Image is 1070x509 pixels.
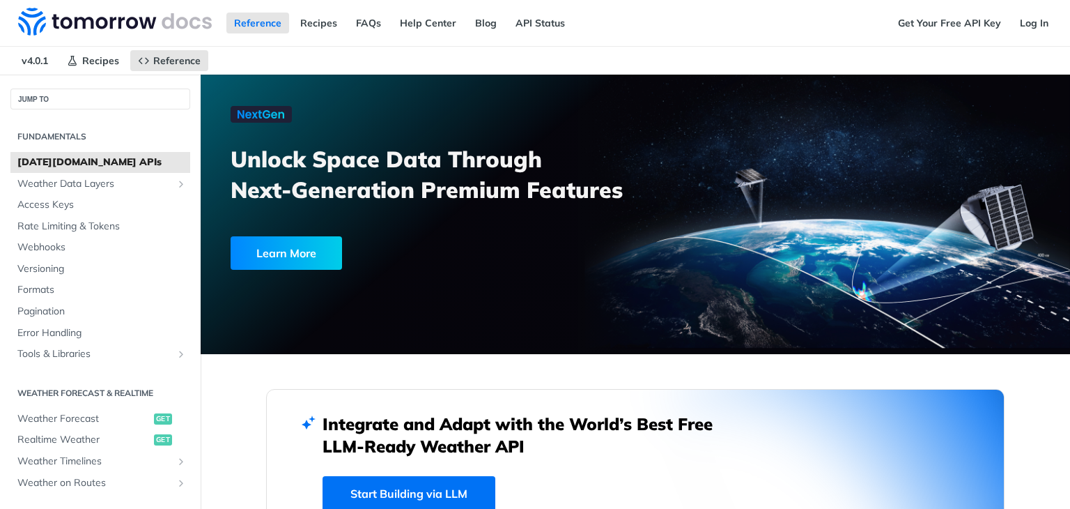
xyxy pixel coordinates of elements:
a: [DATE][DOMAIN_NAME] APIs [10,152,190,173]
h3: Unlock Space Data Through Next-Generation Premium Features [231,144,651,205]
a: Weather on RoutesShow subpages for Weather on Routes [10,473,190,494]
a: Recipes [59,50,127,71]
span: Weather Timelines [17,455,172,469]
span: Weather Data Layers [17,177,172,191]
a: Realtime Weatherget [10,430,190,450]
a: Blog [467,13,504,33]
a: Tools & LibrariesShow subpages for Tools & Libraries [10,344,190,365]
span: Tools & Libraries [17,347,172,361]
a: Webhooks [10,237,190,258]
span: v4.0.1 [14,50,56,71]
a: Weather Forecastget [10,409,190,430]
span: Weather on Routes [17,476,172,490]
span: Versioning [17,262,187,276]
button: Show subpages for Weather Data Layers [176,178,187,190]
img: Tomorrow.io Weather API Docs [18,8,212,36]
a: Formats [10,280,190,301]
div: Learn More [231,236,342,270]
span: Reference [153,54,201,67]
h2: Integrate and Adapt with the World’s Best Free LLM-Ready Weather API [323,413,734,457]
span: Realtime Weather [17,433,150,447]
span: Rate Limiting & Tokens [17,220,187,234]
span: get [154,434,172,446]
a: Reference [130,50,208,71]
a: Pagination [10,301,190,322]
a: Help Center [392,13,464,33]
button: Show subpages for Tools & Libraries [176,349,187,360]
a: Access Keys [10,195,190,215]
span: Pagination [17,305,187,319]
span: Webhooks [17,241,187,254]
button: JUMP TO [10,89,190,109]
a: Error Handling [10,323,190,344]
a: Rate Limiting & Tokens [10,216,190,237]
img: NextGen [231,106,292,123]
a: Versioning [10,259,190,280]
a: FAQs [348,13,389,33]
h2: Weather Forecast & realtime [10,387,190,400]
a: Weather TimelinesShow subpages for Weather Timelines [10,451,190,472]
span: Error Handling [17,326,187,340]
h2: Fundamentals [10,130,190,143]
a: Reference [226,13,289,33]
span: [DATE][DOMAIN_NAME] APIs [17,155,187,169]
a: Weather Data LayersShow subpages for Weather Data Layers [10,174,190,195]
span: Formats [17,283,187,297]
span: get [154,413,172,425]
a: Recipes [293,13,345,33]
button: Show subpages for Weather on Routes [176,478,187,489]
button: Show subpages for Weather Timelines [176,456,187,467]
a: API Status [508,13,573,33]
span: Recipes [82,54,119,67]
a: Log In [1012,13,1056,33]
span: Weather Forecast [17,412,150,426]
a: Learn More [231,236,566,270]
span: Access Keys [17,198,187,212]
a: Get Your Free API Key [890,13,1009,33]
